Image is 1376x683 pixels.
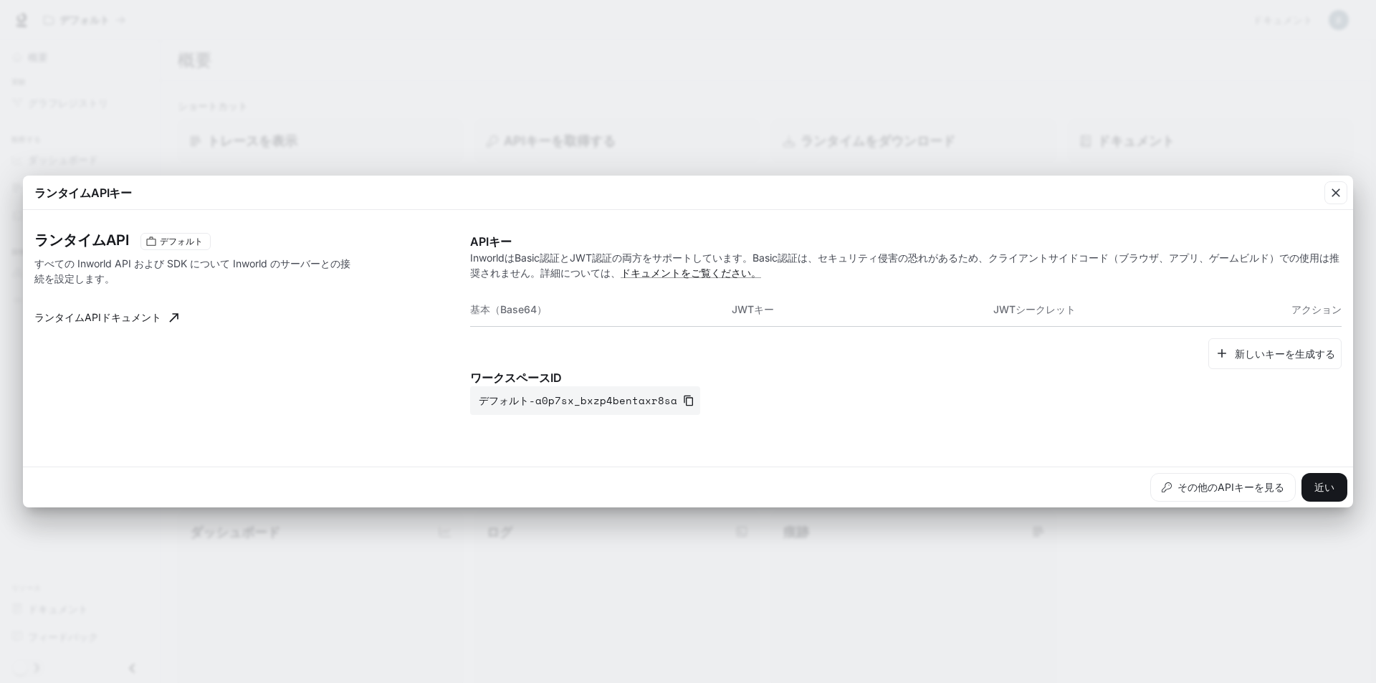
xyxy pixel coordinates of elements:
font: ランタイムAPIキー [34,186,132,200]
a: ドキュメントをご覧ください。 [621,267,761,279]
font: ランタイムAPIドキュメント [34,311,161,323]
font: ワークスペースID [470,371,562,385]
font: 近い [1314,481,1334,493]
button: デフォルト-a0p7sx_bxzp4bentaxr8sa [470,386,700,415]
font: JWTシークレット [993,303,1076,315]
font: デフォルト-a0p7sx_bxzp4bentaxr8sa [479,393,677,408]
a: ランタイムAPIドキュメント [29,303,184,332]
font: すべての Inworld API および SDK について Inworld のサーバーとの接続を設定します。 [34,257,350,285]
font: JWTキー [732,303,774,315]
font: 詳細については、 [540,267,621,279]
font: アクション [1291,303,1342,315]
button: 近い [1301,473,1347,502]
div: これらのキーは現在のワークスペースにのみ適用されます [140,233,211,250]
font: デフォルト [160,236,203,247]
button: 新しいキーを生成する [1208,338,1342,369]
font: 基本（Base64） [470,303,547,315]
font: APIキー [470,234,512,249]
font: 新しいキーを生成する [1235,347,1335,359]
font: InworldはBasic認証とJWT認証の両方をサポートしています。Basic認証は、セキュリティ侵害の恐れがあるため、クライアントサイドコード（ブラウザ、アプリ、ゲームビルド）での使用は推奨... [470,252,1339,279]
font: その他のAPIキーを見る [1177,481,1284,493]
button: その他のAPIキーを見る [1150,473,1296,502]
font: ランタイムAPI [34,231,129,249]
